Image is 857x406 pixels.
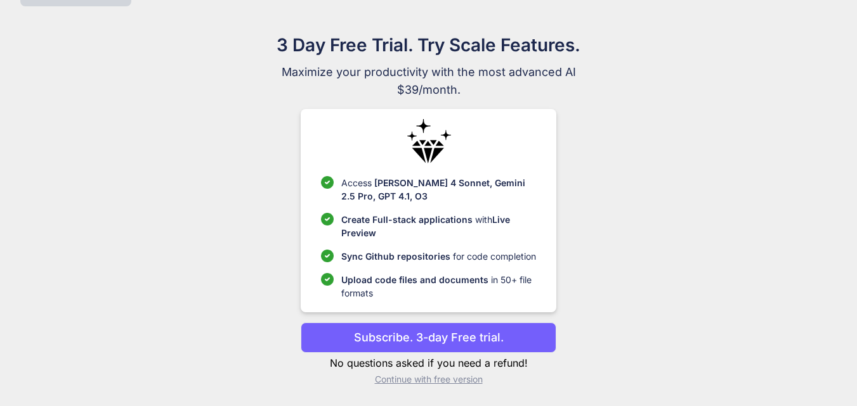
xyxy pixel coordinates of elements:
[341,213,536,239] p: with
[301,355,556,371] p: No questions asked if you need a refund!
[341,250,536,263] p: for code completion
[301,322,556,353] button: Subscribe. 3-day Free trial.
[321,176,334,189] img: checklist
[341,274,488,285] span: Upload code files and documents
[341,214,475,225] span: Create Full-stack applications
[341,176,536,203] p: Access
[321,213,334,225] img: checklist
[341,273,536,300] p: in 50+ file formats
[321,273,334,286] img: checklist
[301,373,556,386] p: Continue with free version
[354,329,504,346] p: Subscribe. 3-day Free trial.
[321,250,334,262] img: checklist
[216,32,642,58] h1: 3 Day Free Trial. Try Scale Features.
[341,251,450,262] span: Sync Github repositories
[216,63,642,81] span: Maximize your productivity with the most advanced AI
[216,81,642,99] span: $39/month.
[341,177,525,201] span: [PERSON_NAME] 4 Sonnet, Gemini 2.5 Pro, GPT 4.1, O3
